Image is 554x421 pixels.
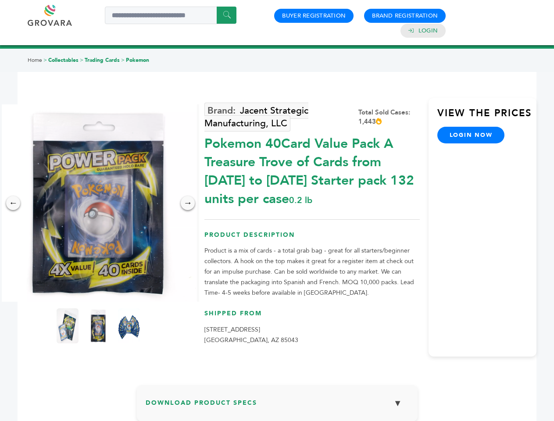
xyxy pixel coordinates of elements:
span: > [43,57,47,64]
div: ← [6,196,20,210]
a: login now [437,127,505,143]
h3: Shipped From [204,309,420,325]
img: Pokemon 40-Card Value Pack – A Treasure Trove of Cards from 1996 to 2024 - Starter pack! 132 unit... [87,308,109,343]
h3: Product Description [204,231,420,246]
a: Buyer Registration [282,12,346,20]
h3: View the Prices [437,107,536,127]
input: Search a product or brand... [105,7,236,24]
div: Total Sold Cases: 1,443 [358,108,420,126]
img: Pokemon 40-Card Value Pack – A Treasure Trove of Cards from 1996 to 2024 - Starter pack! 132 unit... [118,308,140,343]
span: 0.2 lb [289,194,312,206]
span: > [80,57,83,64]
div: → [181,196,195,210]
p: [STREET_ADDRESS] [GEOGRAPHIC_DATA], AZ 85043 [204,325,420,346]
h3: Download Product Specs [146,394,409,419]
a: Pokemon [126,57,149,64]
a: Brand Registration [372,12,438,20]
a: Login [418,27,438,35]
a: Collectables [48,57,79,64]
span: > [121,57,125,64]
button: ▼ [387,394,409,413]
a: Home [28,57,42,64]
img: Pokemon 40-Card Value Pack – A Treasure Trove of Cards from 1996 to 2024 - Starter pack! 132 unit... [57,308,79,343]
a: Jacent Strategic Manufacturing, LLC [204,103,308,132]
a: Trading Cards [85,57,120,64]
div: Pokemon 40Card Value Pack A Treasure Trove of Cards from [DATE] to [DATE] Starter pack 132 units ... [204,130,420,208]
p: Product is a mix of cards - a total grab bag - great for all starters/beginner collectors. A hook... [204,246,420,298]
